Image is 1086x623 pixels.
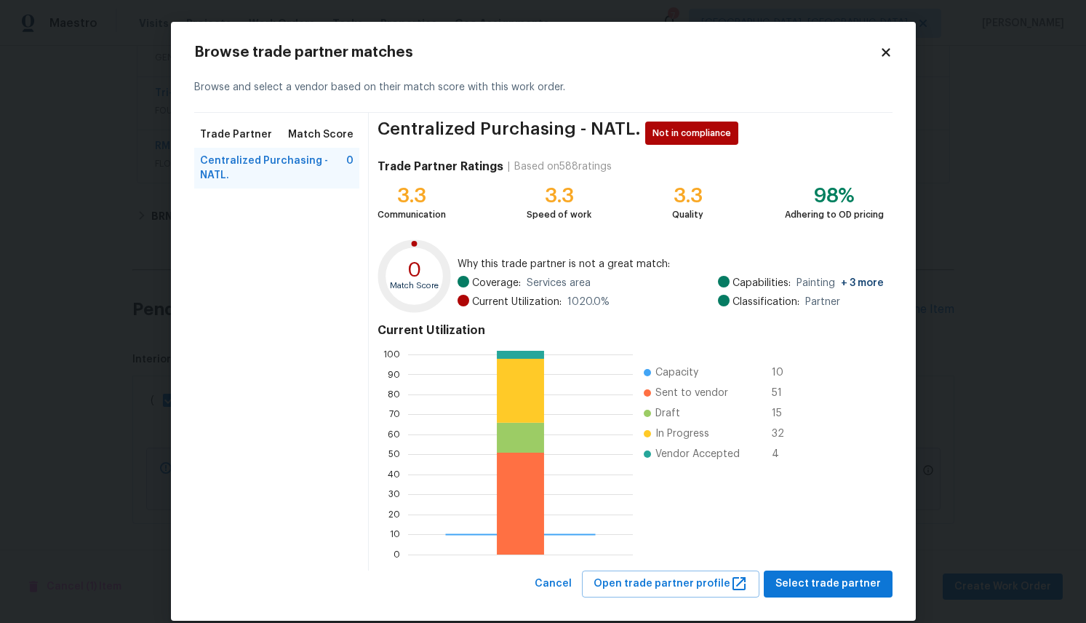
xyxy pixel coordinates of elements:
[527,276,591,290] span: Services area
[390,410,401,419] text: 70
[378,122,641,145] span: Centralized Purchasing - NATL.
[388,430,401,439] text: 60
[389,451,401,459] text: 50
[772,426,795,441] span: 32
[527,207,591,222] div: Speed of work
[772,365,795,380] span: 10
[672,189,703,203] div: 3.3
[458,257,884,271] span: Why this trade partner is not a great match:
[378,189,446,203] div: 3.3
[652,126,737,140] span: Not in compliance
[582,571,759,598] button: Open trade partner profile
[378,207,446,222] div: Communication
[389,490,401,499] text: 30
[672,207,703,222] div: Quality
[655,365,698,380] span: Capacity
[378,159,503,174] h4: Trade Partner Ratings
[796,276,884,290] span: Painting
[472,295,562,309] span: Current Utilization:
[391,530,401,539] text: 10
[535,575,572,593] span: Cancel
[775,575,881,593] span: Select trade partner
[346,154,354,183] span: 0
[388,370,401,379] text: 90
[655,406,680,421] span: Draft
[772,447,795,461] span: 4
[785,189,884,203] div: 98%
[394,550,401,559] text: 0
[655,426,709,441] span: In Progress
[514,159,612,174] div: Based on 588 ratings
[567,295,610,309] span: 1020.0 %
[384,350,401,359] text: 100
[388,390,401,399] text: 80
[527,189,591,203] div: 3.3
[200,127,272,142] span: Trade Partner
[391,282,439,290] text: Match Score
[655,447,740,461] span: Vendor Accepted
[655,386,728,400] span: Sent to vendor
[194,63,893,113] div: Browse and select a vendor based on their match score with this work order.
[388,470,401,479] text: 40
[200,154,347,183] span: Centralized Purchasing - NATL.
[407,260,422,280] text: 0
[764,571,893,598] button: Select trade partner
[503,159,514,174] div: |
[529,571,578,598] button: Cancel
[194,45,879,60] h2: Browse trade partner matches
[472,276,521,290] span: Coverage:
[785,207,884,222] div: Adhering to OD pricing
[732,276,791,290] span: Capabilities:
[389,510,401,519] text: 20
[732,295,799,309] span: Classification:
[841,278,884,288] span: + 3 more
[805,295,840,309] span: Partner
[378,323,883,338] h4: Current Utilization
[772,386,795,400] span: 51
[594,575,748,593] span: Open trade partner profile
[772,406,795,421] span: 15
[288,127,354,142] span: Match Score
